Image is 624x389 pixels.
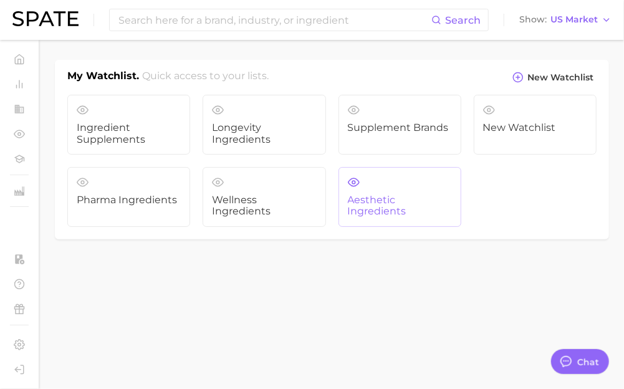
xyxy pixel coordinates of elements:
[143,69,269,87] h2: Quick access to your lists.
[77,122,181,145] span: Ingredient Supplements
[516,12,615,28] button: ShowUS Market
[474,95,597,155] a: New Watchlist
[67,95,190,155] a: Ingredient Supplements
[348,122,452,133] span: Supplement Brands
[445,14,481,26] span: Search
[117,9,431,31] input: Search here for a brand, industry, or ingredient
[519,16,547,23] span: Show
[77,194,181,206] span: Pharma Ingredients
[10,360,29,379] a: Log out. Currently logged in with e-mail jerome.vincent@rd.loreal.com.
[203,95,325,155] a: Longevity Ingredients
[348,194,452,218] span: Aesthetic Ingredients
[509,69,597,86] button: New Watchlist
[12,11,79,26] img: SPATE
[483,122,587,133] span: New Watchlist
[527,72,593,83] span: New Watchlist
[338,167,461,227] a: Aesthetic Ingredients
[203,167,325,227] a: Wellness Ingredients
[550,16,598,23] span: US Market
[67,69,139,87] h1: My Watchlist.
[338,95,461,155] a: Supplement Brands
[212,122,316,145] span: Longevity Ingredients
[212,194,316,218] span: Wellness Ingredients
[67,167,190,227] a: Pharma Ingredients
